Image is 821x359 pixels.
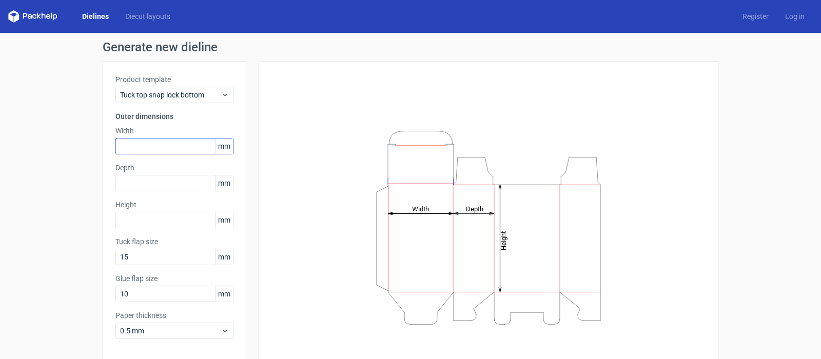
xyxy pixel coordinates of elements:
[103,41,718,53] h1: Generate new dieline
[412,205,429,212] tspan: Width
[215,212,233,228] span: mm
[215,175,233,191] span: mm
[115,74,233,85] label: Product template
[120,90,221,100] span: Tuck top snap lock bottom
[115,200,233,210] label: Height
[466,205,483,212] tspan: Depth
[117,11,179,22] a: Diecut layouts
[115,273,233,284] label: Glue flap size
[215,286,233,302] span: mm
[115,236,233,247] label: Tuck flap size
[777,11,813,22] a: Log in
[115,126,233,136] label: Width
[215,138,233,154] span: mm
[74,11,117,22] a: Dielines
[115,310,233,321] label: Paper thickness
[115,111,233,122] h3: Outer dimensions
[734,11,777,22] a: Register
[115,163,233,173] label: Depth
[120,326,221,336] span: 0.5 mm
[500,231,507,250] tspan: Height
[215,249,233,265] span: mm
